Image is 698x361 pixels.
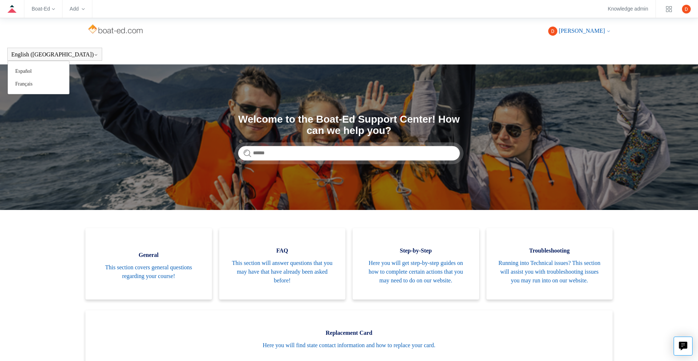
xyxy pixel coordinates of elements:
span: This section covers general questions regarding your course! [96,263,201,281]
span: Step-by-Step [364,246,468,255]
a: FAQ This section will answer questions that you may have that have already been asked before! [219,228,346,299]
span: General [96,251,201,259]
zd-hc-trigger: Click your profile icon to open the profile menu [682,5,691,13]
a: Français [8,78,69,90]
img: Boat-Ed Help Center home page [87,23,145,37]
a: Step-by-Step Here you will get step-by-step guides on how to complete certain actions that you ma... [353,228,479,299]
img: user avatar [682,5,691,13]
a: Troubleshooting Running into Technical issues? This section will assist you with troubleshooting ... [486,228,613,299]
button: [PERSON_NAME] [548,27,611,36]
span: Troubleshooting [497,246,602,255]
span: Here you will get step-by-step guides on how to complete certain actions that you may need to do ... [364,259,468,285]
span: [PERSON_NAME] [559,28,605,34]
input: Search [238,146,460,160]
span: Replacement Card [96,329,602,337]
span: FAQ [230,246,335,255]
span: This section will answer questions that you may have that have already been asked before! [230,259,335,285]
a: Español [8,65,69,78]
h1: Welcome to the Boat-Ed Support Center! How can we help you? [238,114,460,136]
button: Live chat [674,337,693,356]
a: General This section covers general questions regarding your course! [85,228,212,299]
zd-hc-trigger: Boat-Ed [32,7,55,11]
span: Running into Technical issues? This section will assist you with troubleshooting issues you may r... [497,259,602,285]
zd-hc-trigger: Add [70,7,85,11]
button: English ([GEOGRAPHIC_DATA]) [11,51,98,58]
a: Knowledge admin [608,7,648,11]
span: Here you will find state contact information and how to replace your card. [96,341,602,350]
